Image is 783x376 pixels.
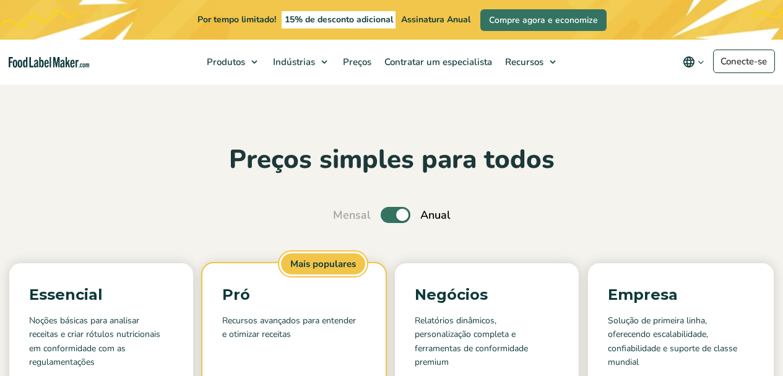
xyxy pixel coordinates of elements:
font: Assinatura Anual [401,14,470,25]
a: Preços [337,40,375,84]
font: Recursos avançados para entender e otimizar receitas [222,315,356,340]
font: Indústrias [273,56,315,68]
font: Relatórios dinâmicos, personalização completa e ferramentas de conformidade premium [415,315,528,368]
font: Empresa [608,286,678,304]
a: Produtos [201,40,264,84]
font: 15% de desconto adicional [285,14,393,25]
a: Contratar um especialista [378,40,496,84]
font: Preços [343,56,371,68]
font: Essencial [29,286,103,304]
font: Produtos [207,56,245,68]
a: Compre agora e economize [480,9,607,31]
font: Conecte-se [720,55,767,68]
font: Compre agora e economize [489,14,598,26]
font: Mais populares [290,258,356,270]
font: Por tempo limitado! [197,14,276,25]
a: Indústrias [267,40,334,84]
a: Conecte-se [713,50,775,73]
font: Anual [420,208,451,222]
a: Recursos [499,40,562,84]
font: Solução de primeira linha, oferecendo escalabilidade, confiabilidade e suporte de classe mundial [608,315,737,368]
font: Recursos [505,56,543,68]
font: Contratar um especialista [384,56,492,68]
font: Preços simples para todos [229,142,555,177]
font: Mensal [333,208,371,222]
font: Negócios [415,286,488,304]
font: Pró [222,286,250,304]
font: Noções básicas para analisar receitas e criar rótulos nutricionais em conformidade com as regulam... [29,315,160,368]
